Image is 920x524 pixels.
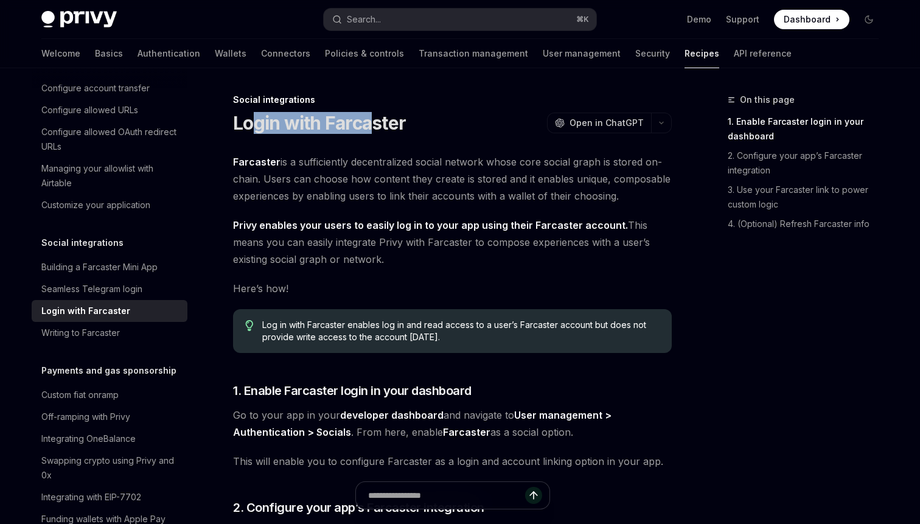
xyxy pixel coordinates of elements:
[233,217,672,268] span: This means you can easily integrate Privy with Farcaster to compose experiences with a user’s exi...
[728,146,888,180] a: 2. Configure your app’s Farcaster integration
[233,280,672,297] span: Here’s how!
[41,39,80,68] a: Welcome
[95,39,123,68] a: Basics
[41,161,180,190] div: Managing your allowlist with Airtable
[41,490,141,505] div: Integrating with EIP-7702
[685,39,719,68] a: Recipes
[233,156,281,169] a: Farcaster
[784,13,831,26] span: Dashboard
[32,406,187,428] a: Off-ramping with Privy
[233,382,472,399] span: 1. Enable Farcaster login in your dashboard
[233,453,672,470] span: This will enable you to configure Farcaster as a login and account linking option in your app.
[41,431,136,446] div: Integrating OneBalance
[233,153,672,204] span: is a sufficiently decentralized social network whose core social graph is stored on-chain. Users ...
[740,93,795,107] span: On this page
[32,300,187,322] a: Login with Farcaster
[324,9,596,30] button: Search...⌘K
[726,13,759,26] a: Support
[41,236,124,250] h5: Social integrations
[32,158,187,194] a: Managing your allowlist with Airtable
[41,260,158,274] div: Building a Farcaster Mini App
[325,39,404,68] a: Policies & controls
[570,117,644,129] span: Open in ChatGPT
[859,10,879,29] button: Toggle dark mode
[233,219,628,231] strong: Privy enables your users to easily log in to your app using their Farcaster account.
[41,11,117,28] img: dark logo
[419,39,528,68] a: Transaction management
[41,388,119,402] div: Custom fiat onramp
[347,12,381,27] div: Search...
[543,39,621,68] a: User management
[41,326,120,340] div: Writing to Farcaster
[32,450,187,486] a: Swapping crypto using Privy and 0x
[728,180,888,214] a: 3. Use your Farcaster link to power custom logic
[41,198,150,212] div: Customize your application
[687,13,711,26] a: Demo
[32,384,187,406] a: Custom fiat onramp
[635,39,670,68] a: Security
[261,39,310,68] a: Connectors
[233,407,672,441] span: Go to your app in your and navigate to . From here, enable as a social option.
[32,121,187,158] a: Configure allowed OAuth redirect URLs
[576,15,589,24] span: ⌘ K
[138,39,200,68] a: Authentication
[41,103,138,117] div: Configure allowed URLs
[32,278,187,300] a: Seamless Telegram login
[262,319,660,343] span: Log in with Farcaster enables log in and read access to a user’s Farcaster account but does not p...
[340,409,444,422] a: developer dashboard
[525,487,542,504] button: Send message
[547,113,651,133] button: Open in ChatGPT
[728,214,888,234] a: 4. (Optional) Refresh Farcaster info
[32,428,187,450] a: Integrating OneBalance
[41,304,130,318] div: Login with Farcaster
[32,256,187,278] a: Building a Farcaster Mini App
[41,453,180,483] div: Swapping crypto using Privy and 0x
[32,194,187,216] a: Customize your application
[41,125,180,154] div: Configure allowed OAuth redirect URLs
[41,81,150,96] div: Configure account transfer
[245,320,254,331] svg: Tip
[41,410,130,424] div: Off-ramping with Privy
[233,156,281,168] strong: Farcaster
[32,322,187,344] a: Writing to Farcaster
[41,282,142,296] div: Seamless Telegram login
[774,10,849,29] a: Dashboard
[41,363,176,378] h5: Payments and gas sponsorship
[32,99,187,121] a: Configure allowed URLs
[32,486,187,508] a: Integrating with EIP-7702
[233,112,406,134] h1: Login with Farcaster
[32,77,187,99] a: Configure account transfer
[233,94,672,106] div: Social integrations
[728,112,888,146] a: 1. Enable Farcaster login in your dashboard
[443,426,490,438] strong: Farcaster
[215,39,246,68] a: Wallets
[734,39,792,68] a: API reference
